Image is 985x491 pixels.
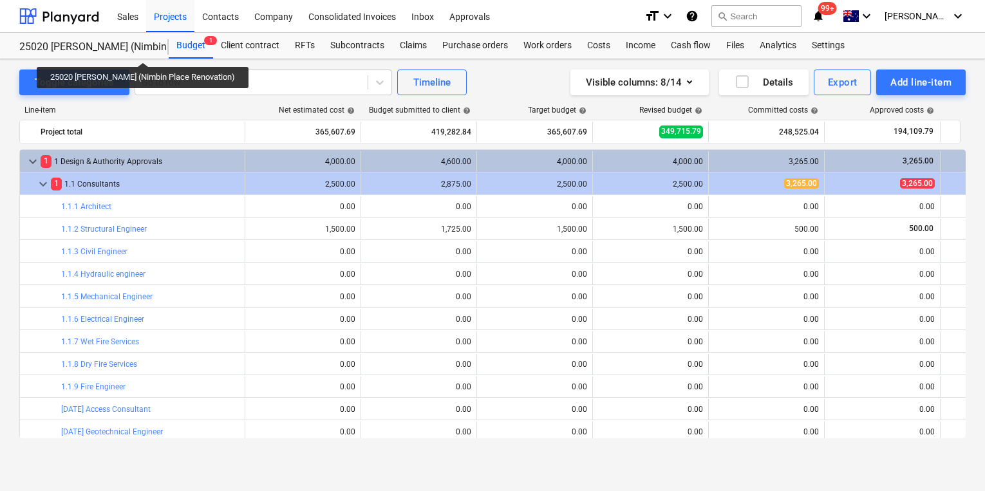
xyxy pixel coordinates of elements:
[61,337,139,346] a: 1.1.7 Wet Fire Services
[279,106,355,115] div: Net estimated cost
[586,74,693,91] div: Visible columns : 8/14
[482,337,587,346] div: 0.00
[61,315,144,324] a: 1.1.6 Electrical Engineer
[659,125,703,138] span: 349,715.79
[366,382,471,391] div: 0.00
[598,315,703,324] div: 0.00
[366,292,471,301] div: 0.00
[598,405,703,414] div: 0.00
[169,33,213,59] a: Budget1
[213,33,287,59] a: Client contract
[598,180,703,189] div: 2,500.00
[686,8,699,24] i: Knowledge base
[61,405,151,414] a: [DATE] Access Consultant
[250,337,355,346] div: 0.00
[830,427,935,436] div: 0.00
[19,41,153,54] div: 25020 [PERSON_NAME] (Nimbin Place Renovation)
[576,107,586,115] span: help
[61,427,163,436] a: [DATE] Geotechnical Engineer
[892,126,935,137] span: 194,109.79
[921,429,985,491] iframe: Chat Widget
[719,69,809,95] button: Details
[735,74,793,91] div: Details
[482,292,587,301] div: 0.00
[692,107,702,115] span: help
[41,155,52,167] span: 1
[598,225,703,234] div: 1,500.00
[598,157,703,166] div: 4,000.00
[950,8,966,24] i: keyboard_arrow_down
[714,202,819,211] div: 0.00
[35,176,51,192] span: keyboard_arrow_down
[924,107,934,115] span: help
[344,107,355,115] span: help
[714,315,819,324] div: 0.00
[714,122,819,142] div: 248,525.04
[830,360,935,369] div: 0.00
[250,225,355,234] div: 1,500.00
[804,33,852,59] a: Settings
[250,180,355,189] div: 2,500.00
[366,247,471,256] div: 0.00
[366,225,471,234] div: 1,725.00
[169,33,213,59] div: Budget
[250,122,355,142] div: 365,607.69
[901,156,935,165] span: 3,265.00
[618,33,663,59] a: Income
[714,337,819,346] div: 0.00
[250,247,355,256] div: 0.00
[718,33,752,59] div: Files
[482,405,587,414] div: 0.00
[250,315,355,324] div: 0.00
[900,178,935,189] span: 3,265.00
[714,157,819,166] div: 3,265.00
[663,33,718,59] a: Cash flow
[366,270,471,279] div: 0.00
[250,157,355,166] div: 4,000.00
[482,382,587,391] div: 0.00
[250,427,355,436] div: 0.00
[714,225,819,234] div: 500.00
[579,33,618,59] a: Costs
[35,74,114,91] div: Toggle categories
[25,154,41,169] span: keyboard_arrow_down
[714,427,819,436] div: 0.00
[323,33,392,59] a: Subcontracts
[890,74,952,91] div: Add line-item
[61,225,147,234] a: 1.1.2 Structural Engineer
[598,382,703,391] div: 0.00
[859,8,874,24] i: keyboard_arrow_down
[366,157,471,166] div: 4,600.00
[204,36,217,45] span: 1
[250,382,355,391] div: 0.00
[482,122,587,142] div: 365,607.69
[752,33,804,59] a: Analytics
[250,292,355,301] div: 0.00
[482,247,587,256] div: 0.00
[482,270,587,279] div: 0.00
[598,270,703,279] div: 0.00
[435,33,516,59] a: Purchase orders
[717,11,727,21] span: search
[660,8,675,24] i: keyboard_arrow_down
[711,5,802,27] button: Search
[598,427,703,436] div: 0.00
[830,337,935,346] div: 0.00
[61,360,137,369] a: 1.1.8 Dry Fire Services
[369,106,471,115] div: Budget submitted to client
[397,69,467,95] button: Timeline
[714,382,819,391] div: 0.00
[366,180,471,189] div: 2,875.00
[482,427,587,436] div: 0.00
[885,11,949,21] span: [PERSON_NAME]
[644,8,660,24] i: format_size
[392,33,435,59] a: Claims
[19,106,245,115] div: Line-item
[366,405,471,414] div: 0.00
[818,2,837,15] span: 99+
